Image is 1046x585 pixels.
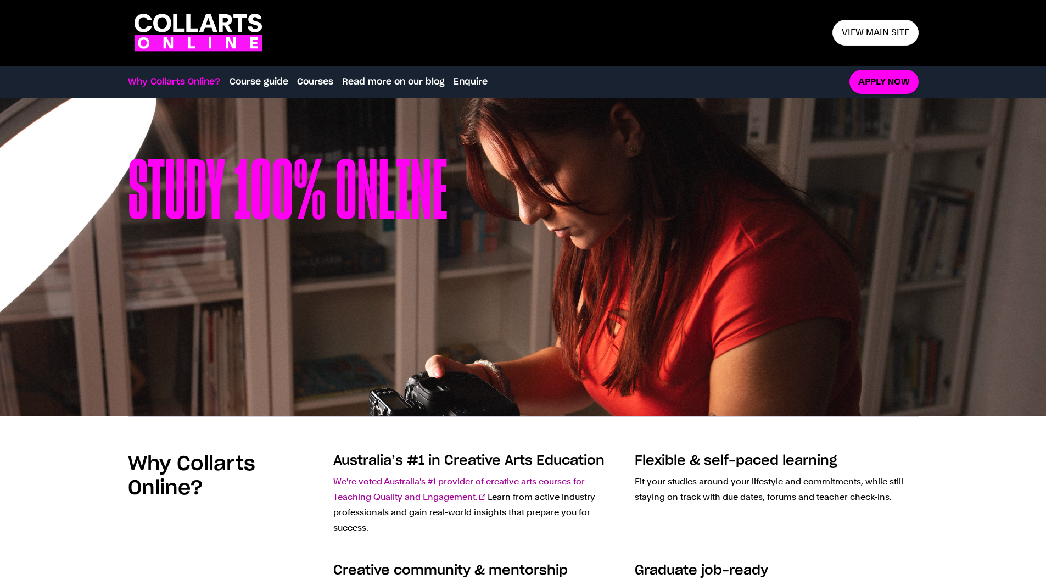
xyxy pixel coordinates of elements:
[635,474,919,505] p: Fit your studies around your lifestyle and commitments, while still staying on track with due dat...
[333,562,617,580] h3: Creative community & mentorship
[128,75,221,88] a: Why Collarts Online?
[342,75,445,88] a: Read more on our blog
[333,474,617,536] p: Learn from active industry professionals and gain real-world insights that prepare you for success.
[333,452,617,470] h3: Australia’s #1 in Creative Arts Education
[297,75,333,88] a: Courses
[333,476,585,502] a: We're voted Australia's #1 provider of creative arts courses for Teaching Quality and Engagement.
[832,20,919,46] a: View main site
[454,75,488,88] a: Enquire
[635,452,919,470] h3: Flexible & self-paced learning
[128,452,320,500] h2: Why Collarts Online?
[128,153,448,361] h1: Study 100% online
[849,70,919,94] a: Apply now
[230,75,288,88] a: Course guide
[635,562,919,580] h3: Graduate job-ready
